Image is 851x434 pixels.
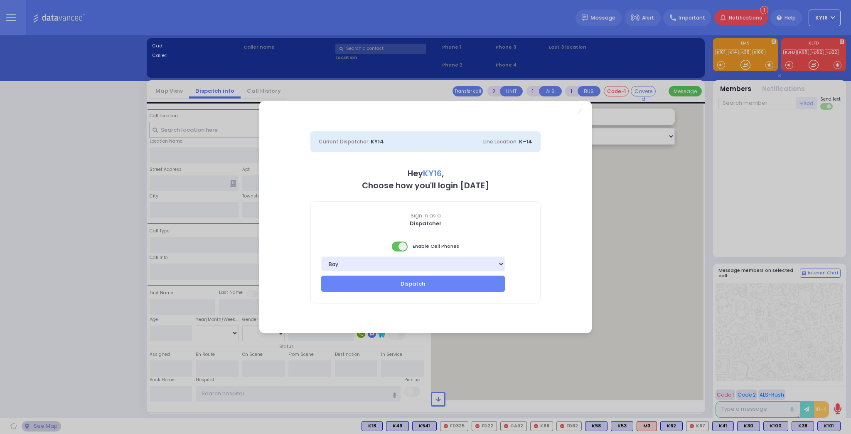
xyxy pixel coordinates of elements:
[392,241,459,252] span: Enable Cell Phones
[483,138,518,145] span: Line Location:
[319,138,369,145] span: Current Dispatcher:
[362,180,489,191] b: Choose how you'll login [DATE]
[371,138,384,145] span: KY14
[410,219,442,227] b: Dispatcher
[321,276,505,291] button: Dispatch
[519,138,532,145] span: K-14
[423,168,442,179] span: KY16
[311,212,540,219] span: Sign in as a
[408,168,444,179] b: Hey ,
[578,109,582,113] a: Close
